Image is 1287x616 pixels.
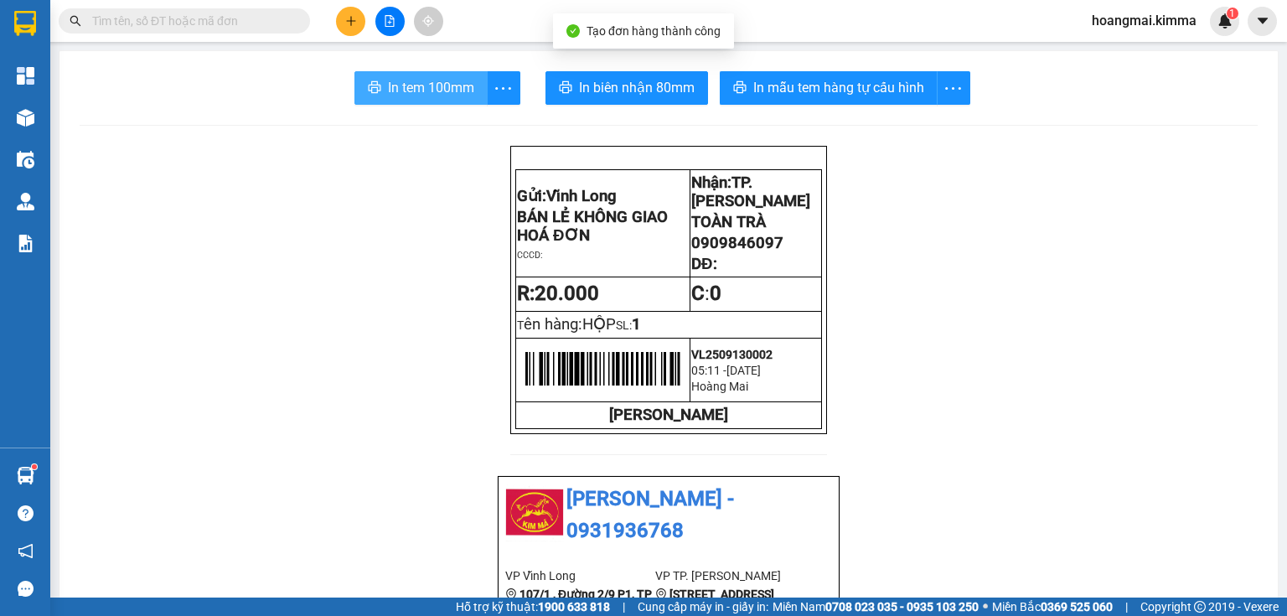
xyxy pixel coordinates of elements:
span: [DATE] [726,364,761,377]
span: copyright [1194,601,1206,613]
button: printerIn mẫu tem hàng tự cấu hình [720,71,938,105]
span: ⚪️ [983,603,988,610]
sup: 1 [1227,8,1238,19]
span: TP. [PERSON_NAME] [691,173,810,210]
img: logo.jpg [505,484,564,542]
span: 1 [632,315,641,334]
span: 1 [1229,8,1235,19]
span: 20.000 [535,282,599,305]
button: printerIn tem 100mm [354,71,488,105]
strong: R: [517,282,599,305]
li: VP TP. [PERSON_NAME] [655,567,805,585]
span: printer [559,80,572,96]
button: more [487,71,520,105]
span: SL: [616,318,632,332]
button: printerIn biên nhận 80mm [545,71,708,105]
span: printer [368,80,381,96]
strong: 1900 633 818 [538,600,610,613]
span: caret-down [1255,13,1270,28]
input: Tìm tên, số ĐT hoặc mã đơn [92,12,290,30]
span: Tạo đơn hàng thành công [587,24,721,38]
span: more [488,78,519,99]
span: environment [505,588,517,600]
img: logo-vxr [14,11,36,36]
span: aim [422,15,434,27]
strong: 0708 023 035 - 0935 103 250 [825,600,979,613]
img: warehouse-icon [17,467,34,484]
span: Vĩnh Long [546,187,617,205]
span: more [938,78,969,99]
span: T [517,318,616,332]
sup: 1 [32,464,37,469]
button: file-add [375,7,405,36]
span: printer [733,80,747,96]
span: CCCD: [517,250,543,261]
span: Cung cấp máy in - giấy in: [638,598,768,616]
button: aim [414,7,443,36]
span: BÁN LẺ KHÔNG GIAO HOÁ ĐƠN [517,208,668,245]
span: | [1125,598,1128,616]
span: In tem 100mm [388,77,474,98]
span: In biên nhận 80mm [579,77,695,98]
span: environment [655,588,667,600]
span: Hỗ trợ kỹ thuật: [456,598,610,616]
span: check-circle [566,24,580,38]
span: HỘP [582,315,616,334]
span: : [691,282,721,305]
span: search [70,15,81,27]
span: Miền Nam [773,598,979,616]
strong: 0369 525 060 [1041,600,1113,613]
span: plus [345,15,357,27]
span: 0 [710,282,721,305]
button: more [937,71,970,105]
span: DĐ: [691,255,716,273]
span: notification [18,543,34,559]
span: Nhận: [691,173,810,210]
span: message [18,581,34,597]
span: 0909846097 [691,234,783,252]
span: VL2509130002 [691,348,773,361]
span: TOÀN TRÀ [691,213,766,231]
span: In mẫu tem hàng tự cấu hình [753,77,924,98]
span: file-add [384,15,395,27]
span: question-circle [18,505,34,521]
span: Hoàng Mai [691,380,748,393]
span: hoangmai.kimma [1078,10,1210,31]
span: Gửi: [517,187,617,205]
img: warehouse-icon [17,109,34,127]
span: 05:11 - [691,364,726,377]
li: VP Vĩnh Long [505,567,655,585]
li: [PERSON_NAME] - 0931936768 [505,484,832,546]
strong: [PERSON_NAME] [609,406,728,424]
img: warehouse-icon [17,151,34,168]
strong: C [691,282,705,305]
button: plus [336,7,365,36]
img: dashboard-icon [17,67,34,85]
span: ên hàng: [524,315,616,334]
span: Miền Bắc [992,598,1113,616]
button: caret-down [1248,7,1277,36]
img: icon-new-feature [1217,13,1233,28]
span: | [623,598,625,616]
img: solution-icon [17,235,34,252]
img: warehouse-icon [17,193,34,210]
